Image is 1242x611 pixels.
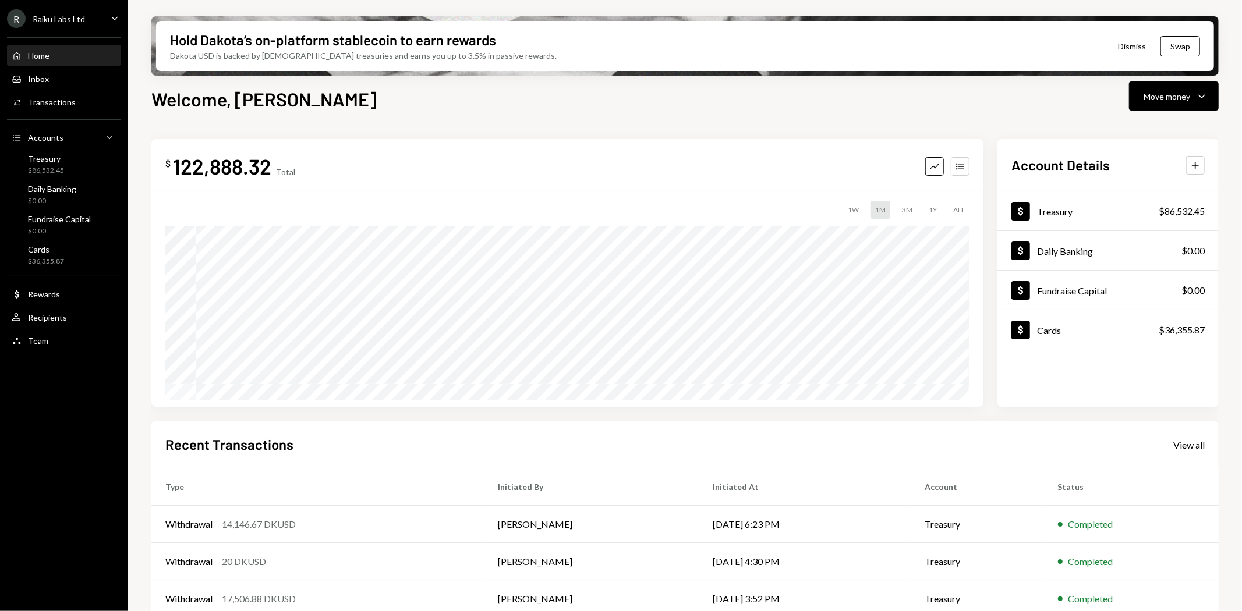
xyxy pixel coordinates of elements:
div: $86,532.45 [1159,204,1205,218]
div: 17,506.88 DKUSD [222,592,296,606]
div: Move money [1144,90,1190,102]
button: Dismiss [1103,33,1160,60]
div: Home [28,51,49,61]
div: $36,355.87 [1159,323,1205,337]
div: $0.00 [28,226,91,236]
td: [DATE] 6:23 PM [699,506,911,543]
td: Treasury [911,506,1044,543]
td: Treasury [911,543,1044,580]
div: $0.00 [28,196,76,206]
div: $0.00 [1181,283,1205,297]
div: Withdrawal [165,592,213,606]
div: Completed [1068,517,1113,531]
div: Fundraise Capital [28,214,91,224]
div: Daily Banking [28,184,76,194]
a: Daily Banking$0.00 [997,231,1219,270]
div: $86,532.45 [28,166,64,176]
a: Cards$36,355.87 [7,241,121,269]
div: Withdrawal [165,555,213,569]
th: Account [911,468,1044,506]
td: [DATE] 4:30 PM [699,543,911,580]
div: 14,146.67 DKUSD [222,517,296,531]
div: Team [28,336,48,346]
button: Swap [1160,36,1200,56]
div: 1W [843,201,864,219]
div: $36,355.87 [28,257,64,267]
div: Treasury [1037,206,1073,217]
td: [PERSON_NAME] [484,506,699,543]
th: Initiated At [699,468,911,506]
a: Daily Banking$0.00 [7,180,121,208]
div: 122,888.32 [173,153,271,179]
div: Treasury [28,154,64,164]
a: Treasury$86,532.45 [7,150,121,178]
a: Team [7,330,121,351]
div: Transactions [28,97,76,107]
div: Recipients [28,312,67,322]
a: Accounts [7,127,121,148]
div: Completed [1068,592,1113,606]
div: 1M [871,201,890,219]
td: [PERSON_NAME] [484,543,699,580]
div: Rewards [28,289,60,299]
th: Type [151,468,484,506]
a: Fundraise Capital$0.00 [7,211,121,239]
div: Dakota USD is backed by [DEMOGRAPHIC_DATA] treasuries and earns you up to 3.5% in passive rewards. [170,49,557,62]
div: Withdrawal [165,517,213,531]
h2: Account Details [1011,155,1110,175]
a: Fundraise Capital$0.00 [997,271,1219,310]
a: Treasury$86,532.45 [997,191,1219,230]
div: View all [1173,439,1205,451]
a: Transactions [7,91,121,112]
div: Cards [1037,325,1061,336]
th: Initiated By [484,468,699,506]
div: Daily Banking [1037,246,1093,257]
div: R [7,9,26,28]
a: Recipients [7,307,121,328]
h2: Recent Transactions [165,435,293,454]
div: Raiku Labs Ltd [33,14,85,24]
div: ALL [949,201,969,219]
div: 20 DKUSD [222,555,266,569]
a: Cards$36,355.87 [997,310,1219,349]
div: Completed [1068,555,1113,569]
a: Rewards [7,283,121,304]
button: Move money [1129,81,1219,111]
a: View all [1173,438,1205,451]
div: 1Y [924,201,942,219]
h1: Welcome, [PERSON_NAME] [151,87,377,111]
a: Inbox [7,68,121,89]
a: Home [7,45,121,66]
div: Hold Dakota’s on-platform stablecoin to earn rewards [170,30,496,49]
div: $0.00 [1181,244,1205,258]
div: Total [276,167,295,177]
div: Fundraise Capital [1037,285,1107,296]
div: Cards [28,244,64,254]
div: 3M [897,201,917,219]
th: Status [1044,468,1219,506]
div: Accounts [28,133,63,143]
div: Inbox [28,74,49,84]
div: $ [165,158,171,169]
